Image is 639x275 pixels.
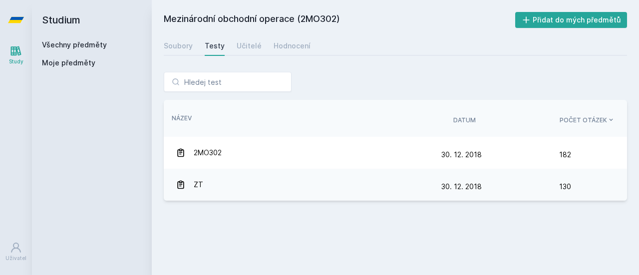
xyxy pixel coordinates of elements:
div: Uživatel [5,255,26,262]
a: Učitelé [237,36,262,56]
a: Testy [205,36,225,56]
div: Soubory [164,41,193,51]
div: Study [9,58,23,65]
span: Počet otázek [560,116,607,125]
button: Přidat do mých předmětů [515,12,628,28]
a: Soubory [164,36,193,56]
div: Hodnocení [274,41,311,51]
div: Učitelé [237,41,262,51]
a: Všechny předměty [42,40,107,49]
button: Název [172,114,192,123]
button: Datum [453,116,476,125]
span: 30. 12. 2018 [441,150,482,159]
span: 2MO302 [194,143,222,163]
h2: Mezinárodní obchodní operace (2MO302) [164,12,515,28]
span: Moje předměty [42,58,95,68]
a: Hodnocení [274,36,311,56]
div: Testy [205,41,225,51]
input: Hledej test [164,72,292,92]
span: 182 [559,145,571,165]
span: ZT [194,175,203,195]
span: 30. 12. 2018 [441,182,482,191]
span: 130 [559,177,571,197]
button: Počet otázek [560,116,615,125]
a: ZT 30. 12. 2018 130 [164,169,627,201]
a: Study [2,40,30,70]
a: 2MO302 30. 12. 2018 182 [164,137,627,169]
a: Uživatel [2,237,30,267]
